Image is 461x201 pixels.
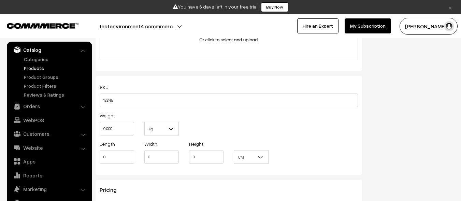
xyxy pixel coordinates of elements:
[400,18,458,35] button: [PERSON_NAME]
[261,2,288,12] a: Buy Now
[446,3,455,11] a: ×
[7,21,67,29] a: COMMMERCE
[9,44,90,56] a: Catalog
[234,151,268,163] span: CM
[9,183,90,195] a: Marketing
[9,142,90,154] a: Website
[22,82,90,89] a: Product Filters
[22,73,90,81] a: Product Groups
[144,140,157,147] label: Width
[9,155,90,168] a: Apps
[22,56,90,63] a: Categories
[7,23,78,28] img: COMMMERCE
[100,186,125,193] span: Pricing
[297,18,338,33] a: Hire an Expert
[75,18,200,35] button: testenvironment4.commmerc…
[144,122,179,135] span: Kg
[100,122,134,135] input: Weight
[189,140,203,147] label: Height
[9,128,90,140] a: Customers
[9,100,90,112] a: Orders
[100,112,115,119] label: Weight
[22,91,90,98] a: Reviews & Ratings
[145,123,178,135] span: Kg
[100,94,358,107] input: SKU
[345,18,391,33] a: My Subscription
[9,169,90,182] a: Reports
[100,140,115,147] label: Length
[22,64,90,72] a: Products
[100,84,109,91] label: SKU
[9,114,90,126] a: WebPOS
[2,2,459,12] div: You have 6 days left in your free trial
[234,150,268,164] span: CM
[444,21,454,31] img: user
